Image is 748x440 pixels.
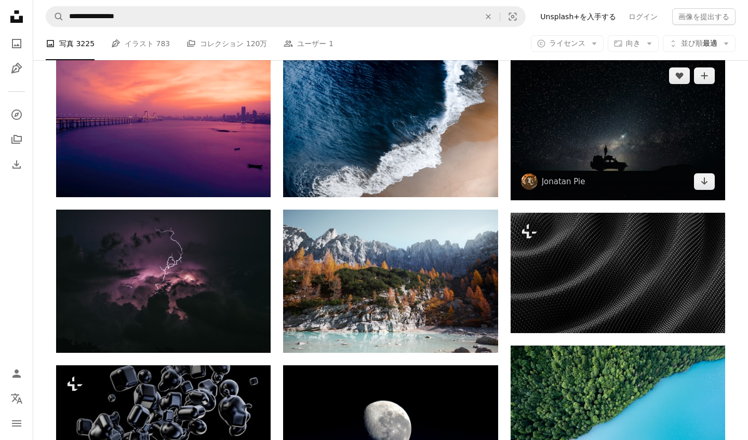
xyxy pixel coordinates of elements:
[56,121,271,130] a: ゴールデンアワーの写真撮影中の水域の上の灰色の橋
[6,58,27,79] a: イラスト
[56,54,271,197] img: ゴールデンアワーの写真撮影中の水域の上の灰色の橋
[56,277,271,286] a: 雷雨の写真
[549,39,585,47] span: ライセンス
[669,67,690,84] button: いいね！
[6,129,27,150] a: コレクション
[111,27,170,60] a: イラスト 783
[681,39,703,47] span: 並び順
[626,39,640,47] span: 向き
[477,7,500,26] button: 全てクリア
[329,38,333,49] span: 1
[6,104,27,125] a: 探す
[284,27,333,60] a: ユーザー 1
[56,210,271,352] img: 雷雨の写真
[694,67,715,84] button: コレクションに追加する
[6,154,27,175] a: ダウンロード履歴
[694,173,715,190] a: ダウンロード
[283,210,498,352] img: 昼間の山のワーム目線
[46,6,526,27] form: サイト内でビジュアルを探す
[46,7,64,26] button: Unsplashで検索する
[521,173,538,190] img: Jonatan Pieのプロフィールを見る
[56,420,271,430] a: 空中に浮かぶ黒い物体の束
[511,268,725,277] a: 波状のパターンを持つ黒い背景
[511,123,725,133] a: オフロード車のシルエット
[681,38,717,49] span: 最適
[511,213,725,333] img: 波状のパターンを持つ黒い背景
[6,6,27,29] a: ホーム — Unsplash
[542,176,585,187] a: Jonatan Pie
[283,277,498,286] a: 昼間の山のワーム目線
[608,35,659,52] button: 向き
[6,413,27,434] button: メニュー
[663,35,736,52] button: 並び順最適
[6,33,27,54] a: 写真
[246,38,268,49] span: 120万
[500,7,525,26] button: ビジュアル検索
[6,363,27,384] a: ログイン / 登録する
[511,401,725,410] a: bird's eye view photography of trees and body of water
[672,8,736,25] button: 画像を提出する
[283,121,498,130] a: 海岸の航空写真
[6,388,27,409] button: 言語
[531,35,604,52] button: ライセンス
[186,27,267,60] a: コレクション 120万
[283,54,498,197] img: 海岸の航空写真
[622,8,664,25] a: ログイン
[511,57,725,200] img: オフロード車のシルエット
[534,8,622,25] a: Unsplash+を入手する
[156,38,170,49] span: 783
